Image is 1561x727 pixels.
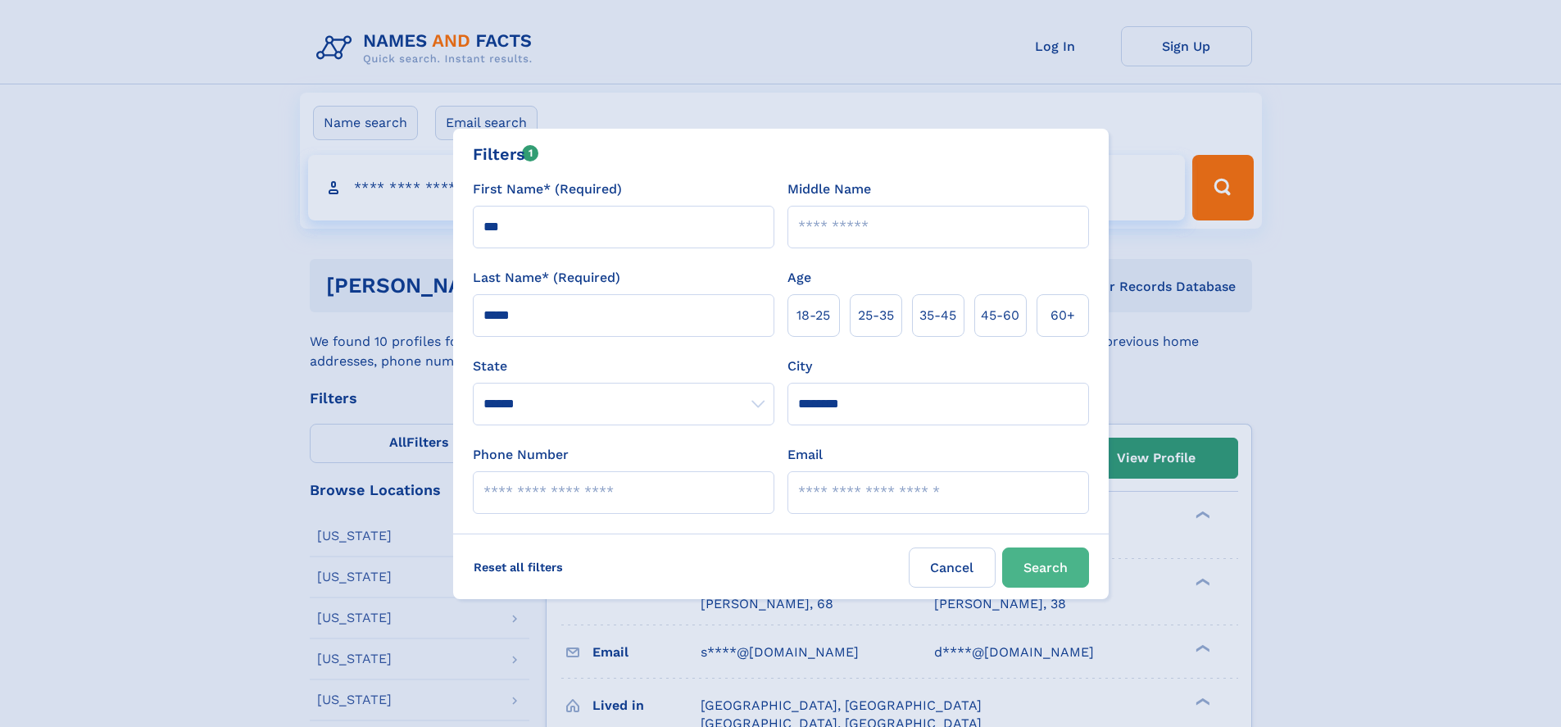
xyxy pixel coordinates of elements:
[473,445,569,465] label: Phone Number
[473,179,622,199] label: First Name* (Required)
[787,179,871,199] label: Middle Name
[473,357,774,376] label: State
[473,268,620,288] label: Last Name* (Required)
[919,306,956,325] span: 35‑45
[796,306,830,325] span: 18‑25
[1002,548,1089,588] button: Search
[858,306,894,325] span: 25‑35
[473,142,539,166] div: Filters
[1050,306,1075,325] span: 60+
[463,548,574,587] label: Reset all filters
[787,268,811,288] label: Age
[787,357,812,376] label: City
[909,548,996,588] label: Cancel
[787,445,823,465] label: Email
[981,306,1019,325] span: 45‑60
